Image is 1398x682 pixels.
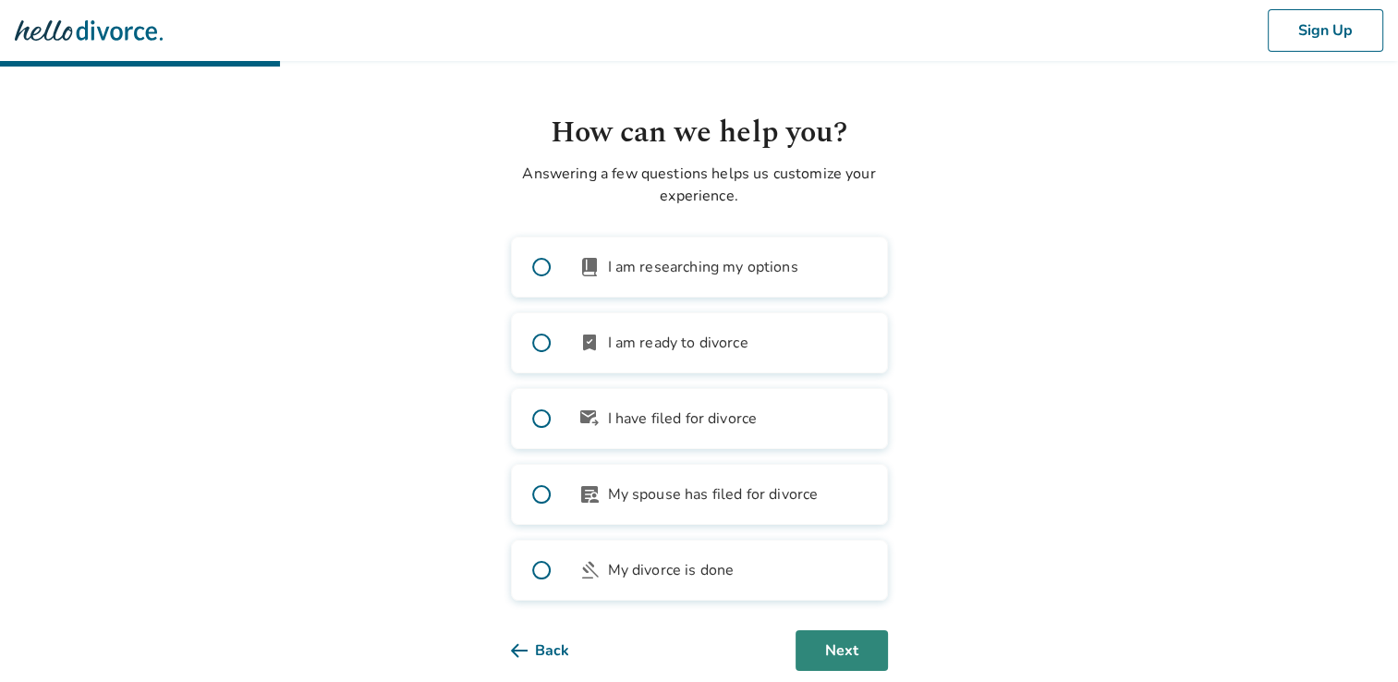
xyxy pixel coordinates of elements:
[511,111,888,155] h1: How can we help you?
[578,408,601,430] span: outgoing_mail
[608,408,758,430] span: I have filed for divorce
[578,332,601,354] span: bookmark_check
[511,163,888,207] p: Answering a few questions helps us customize your experience.
[608,332,748,354] span: I am ready to divorce
[578,483,601,505] span: article_person
[796,630,888,671] button: Next
[608,559,735,581] span: My divorce is done
[1306,593,1398,682] iframe: Chat Widget
[1268,9,1383,52] button: Sign Up
[578,256,601,278] span: book_2
[511,630,599,671] button: Back
[15,12,163,49] img: Hello Divorce Logo
[608,483,819,505] span: My spouse has filed for divorce
[608,256,798,278] span: I am researching my options
[578,559,601,581] span: gavel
